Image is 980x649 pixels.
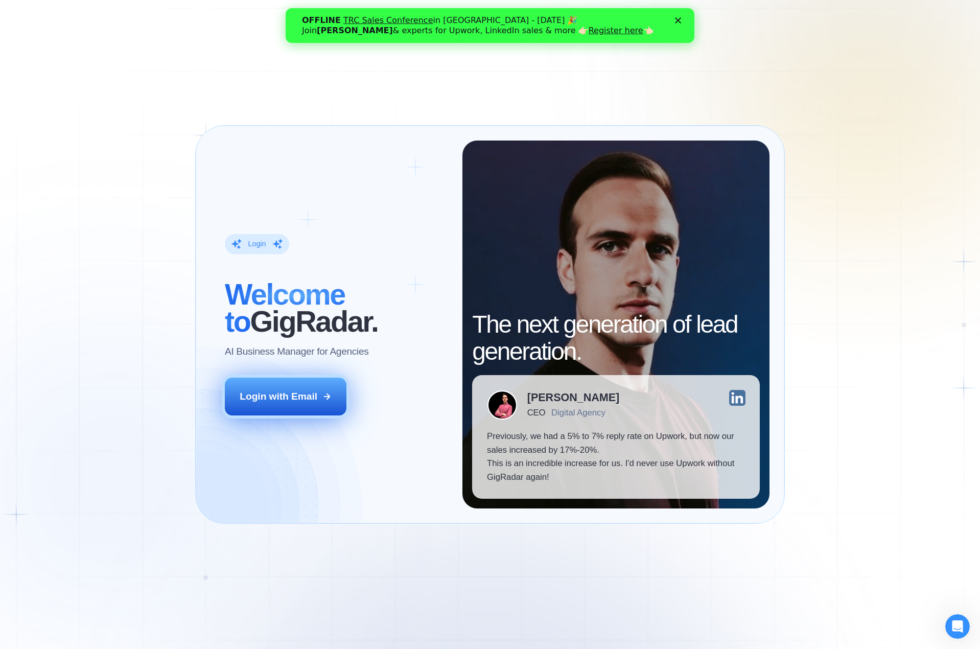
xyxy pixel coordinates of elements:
p: AI Business Manager for Agencies [225,345,368,358]
h2: The next generation of lead generation. [472,311,760,365]
h2: ‍ GigRadar. [225,281,448,335]
iframe: Intercom live chat [945,614,970,639]
div: Закрити [389,9,400,15]
div: CEO [527,408,545,418]
div: [PERSON_NAME] [527,392,619,403]
div: Login with Email [240,390,317,403]
button: Login with Email [225,378,346,415]
iframe: Intercom live chat банер [286,8,694,43]
a: Register here [303,17,358,27]
span: Welcome to [225,278,345,338]
div: Login [248,239,266,249]
div: Digital Agency [551,408,605,418]
p: Previously, we had a 5% to 7% reply rate on Upwork, but now our sales increased by 17%-20%. This ... [487,430,745,484]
